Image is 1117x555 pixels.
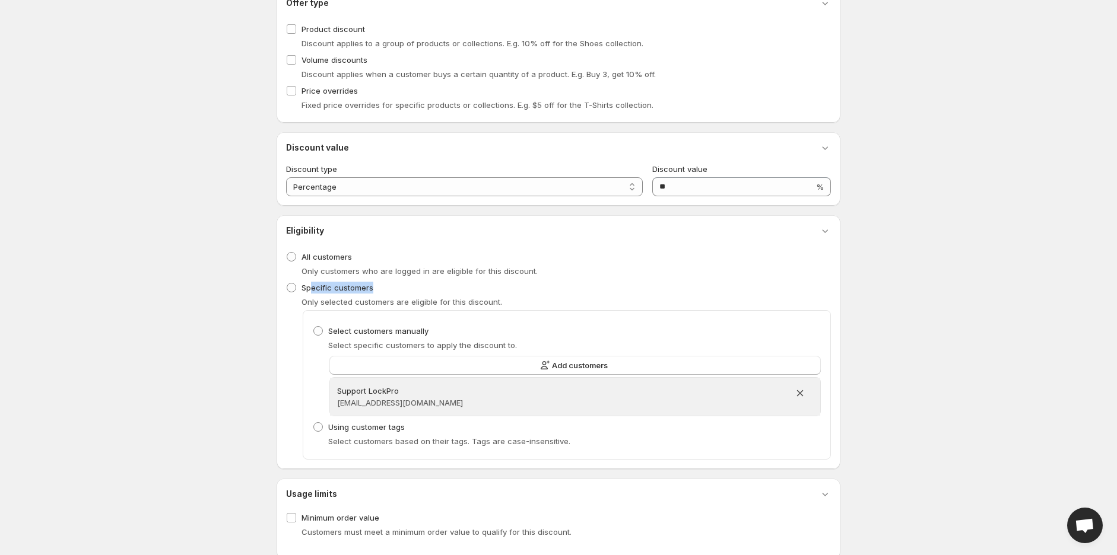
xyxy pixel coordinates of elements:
[302,86,358,95] span: Price overrides
[302,527,572,537] span: Customers must meet a minimum order value to qualify for this discount.
[652,164,707,174] span: Discount value
[302,283,373,292] span: Specific customers
[286,142,349,154] h3: Discount value
[302,39,643,48] span: Discount applies to a group of products or collections. E.g. 10% off for the Shoes collection.
[286,164,337,174] span: Discount type
[328,326,429,336] span: Select customers manually
[337,385,787,397] h3: Support LockPro
[286,225,324,237] h3: Eligibility
[302,297,502,307] span: Only selected customers are eligible for this discount.
[302,100,653,110] span: Fixed price overrides for specific products or collections. E.g. $5 off for the T-Shirts collection.
[302,69,656,79] span: Discount applies when a customer buys a certain quantity of a product. E.g. Buy 3, get 10% off.
[302,252,352,261] span: All customers
[552,359,608,371] span: Add customers
[302,513,379,522] span: Minimum order value
[286,488,337,500] h3: Usage limits
[816,182,824,192] span: %
[328,436,570,446] span: Select customers based on their tags. Tags are case-insensitive.
[328,422,405,432] span: Using customer tags
[328,340,517,350] span: Select specific customers to apply the discount to.
[302,266,538,276] span: Only customers who are logged in are eligible for this discount.
[302,24,365,34] span: Product discount
[1067,508,1103,543] div: Open chat
[337,397,787,409] h3: [EMAIL_ADDRESS][DOMAIN_NAME]
[302,55,367,65] span: Volume discounts
[329,356,821,375] button: Add customers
